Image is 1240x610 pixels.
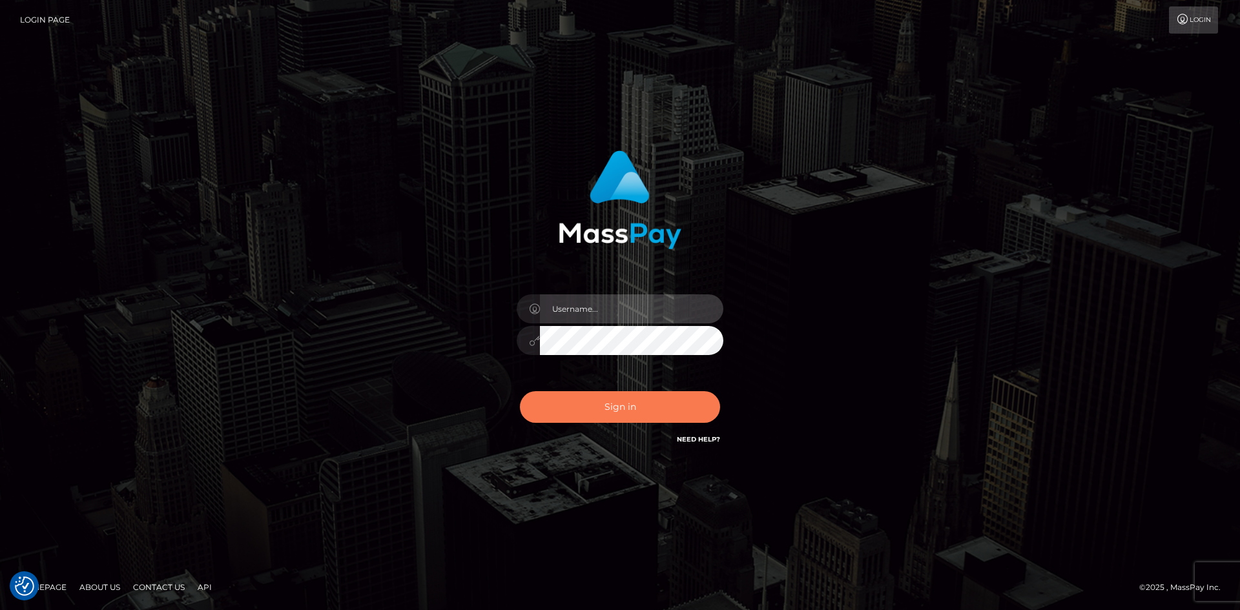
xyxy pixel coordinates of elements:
[15,576,34,596] button: Consent Preferences
[520,391,720,423] button: Sign in
[14,577,72,597] a: Homepage
[20,6,70,34] a: Login Page
[15,576,34,596] img: Revisit consent button
[128,577,190,597] a: Contact Us
[1139,580,1230,595] div: © 2025 , MassPay Inc.
[192,577,217,597] a: API
[677,435,720,443] a: Need Help?
[1169,6,1218,34] a: Login
[74,577,125,597] a: About Us
[559,150,681,249] img: MassPay Login
[540,294,723,323] input: Username...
